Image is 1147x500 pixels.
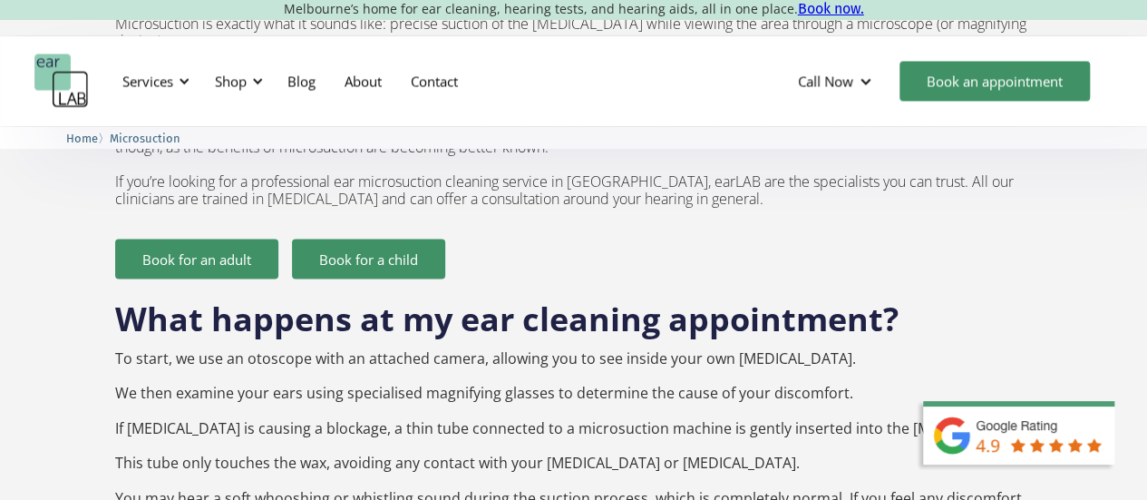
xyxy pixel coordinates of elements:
a: Book for a child [292,239,445,279]
div: Services [112,54,195,108]
div: Call Now [783,54,890,108]
span: Microsuction [110,132,180,145]
a: home [34,54,89,108]
a: About [330,54,396,107]
span: Home [66,132,98,145]
a: Microsuction [110,129,180,146]
p: Microsuction is exactly what it sounds like: precise suction of the [MEDICAL_DATA] while viewing ... [115,15,1033,207]
div: Services [122,72,173,90]
li: 〉 [66,129,110,148]
a: Blog [273,54,330,107]
a: Book for an adult [115,239,278,279]
h2: What happens at my ear cleaning appointment? [115,279,1033,340]
a: Book an appointment [899,61,1090,101]
div: Shop [215,72,247,90]
a: Contact [396,54,472,107]
div: Shop [204,54,268,108]
a: Home [66,129,98,146]
div: Call Now [798,72,853,90]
